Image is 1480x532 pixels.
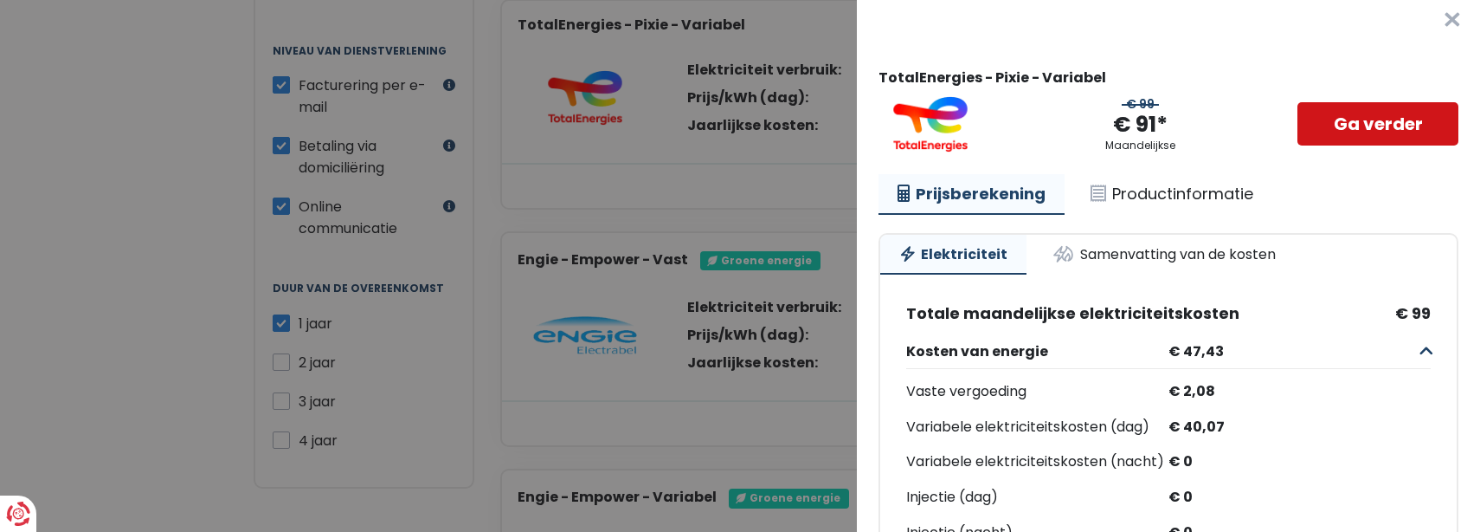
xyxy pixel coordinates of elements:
[1168,380,1431,405] div: € 2,08
[1033,235,1295,273] a: Samenvatting van de kosten
[1395,304,1431,323] span: € 99
[1105,139,1175,152] div: Maandelijkse
[878,96,982,152] img: TotalEnergies
[906,415,1168,440] div: Variabele elektriciteitskosten (dag)
[1297,102,1458,146] a: Ga verder
[880,235,1026,275] a: Elektriciteit
[906,450,1168,475] div: Variabele elektriciteitskosten (nacht)
[906,334,1431,369] button: Kosten van energie € 47,43
[906,380,1168,405] div: Vaste vergoeding
[1168,415,1431,440] div: € 40,07
[878,69,1458,86] div: TotalEnergies - Pixie - Variabel
[1071,174,1272,214] a: Productinformatie
[906,485,1168,510] div: Injectie (dag)
[906,304,1239,323] span: Totale maandelijkse elektriciteitskosten
[1168,485,1431,510] div: € 0
[878,174,1065,216] a: Prijsberekening
[1113,111,1168,139] div: € 91*
[1122,97,1159,112] div: € 99
[1161,343,1417,360] span: € 47,43
[906,343,1161,360] span: Kosten van energie
[1168,450,1431,475] div: € 0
